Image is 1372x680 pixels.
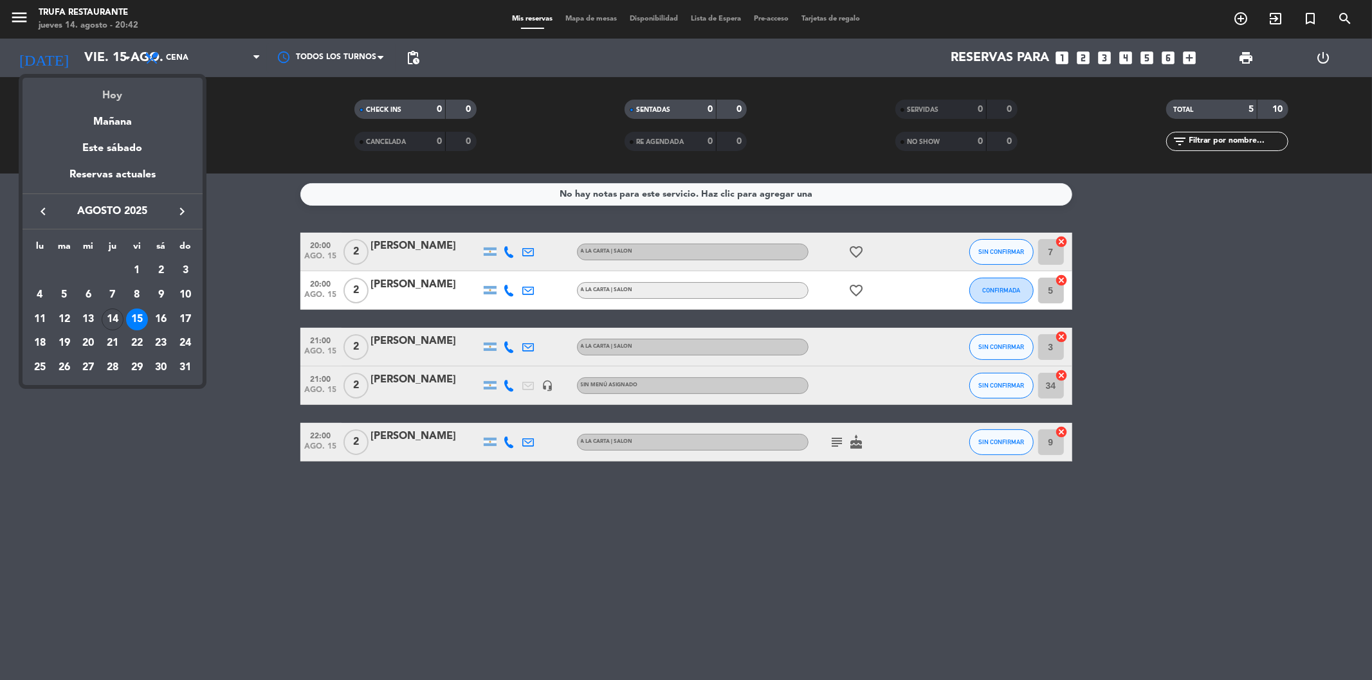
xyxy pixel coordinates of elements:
[100,283,125,307] td: 7 de agosto de 2025
[174,332,196,354] div: 24
[77,309,99,330] div: 13
[149,283,174,307] td: 9 de agosto de 2025
[173,239,197,259] th: domingo
[126,332,148,354] div: 22
[125,259,149,283] td: 1 de agosto de 2025
[29,332,51,354] div: 18
[77,357,99,379] div: 27
[100,307,125,332] td: 14 de agosto de 2025
[149,332,174,356] td: 23 de agosto de 2025
[174,309,196,330] div: 17
[29,309,51,330] div: 11
[174,260,196,282] div: 3
[53,357,75,379] div: 26
[173,259,197,283] td: 3 de agosto de 2025
[149,355,174,380] td: 30 de agosto de 2025
[35,204,51,219] i: keyboard_arrow_left
[126,284,148,306] div: 8
[150,332,172,354] div: 23
[102,309,123,330] div: 14
[28,332,52,356] td: 18 de agosto de 2025
[149,259,174,283] td: 2 de agosto de 2025
[100,332,125,356] td: 21 de agosto de 2025
[28,259,125,283] td: AGO.
[76,332,100,356] td: 20 de agosto de 2025
[76,283,100,307] td: 6 de agosto de 2025
[23,166,203,193] div: Reservas actuales
[76,239,100,259] th: miércoles
[102,357,123,379] div: 28
[173,307,197,332] td: 17 de agosto de 2025
[150,260,172,282] div: 2
[29,357,51,379] div: 25
[126,357,148,379] div: 29
[149,307,174,332] td: 16 de agosto de 2025
[150,284,172,306] div: 9
[52,283,77,307] td: 5 de agosto de 2025
[126,260,148,282] div: 1
[53,284,75,306] div: 5
[29,284,51,306] div: 4
[28,307,52,332] td: 11 de agosto de 2025
[173,283,197,307] td: 10 de agosto de 2025
[125,332,149,356] td: 22 de agosto de 2025
[150,357,172,379] div: 30
[32,203,55,220] button: keyboard_arrow_left
[52,355,77,380] td: 26 de agosto de 2025
[125,307,149,332] td: 15 de agosto de 2025
[126,309,148,330] div: 15
[28,239,52,259] th: lunes
[170,203,194,220] button: keyboard_arrow_right
[77,284,99,306] div: 6
[100,355,125,380] td: 28 de agosto de 2025
[76,307,100,332] td: 13 de agosto de 2025
[173,332,197,356] td: 24 de agosto de 2025
[53,309,75,330] div: 12
[77,332,99,354] div: 20
[125,355,149,380] td: 29 de agosto de 2025
[28,283,52,307] td: 4 de agosto de 2025
[23,130,203,166] div: Este sábado
[53,332,75,354] div: 19
[174,204,190,219] i: keyboard_arrow_right
[76,355,100,380] td: 27 de agosto de 2025
[23,78,203,104] div: Hoy
[125,283,149,307] td: 8 de agosto de 2025
[173,355,197,380] td: 31 de agosto de 2025
[23,104,203,130] div: Mañana
[100,239,125,259] th: jueves
[28,355,52,380] td: 25 de agosto de 2025
[150,309,172,330] div: 16
[174,357,196,379] div: 31
[55,203,170,220] span: agosto 2025
[52,239,77,259] th: martes
[149,239,174,259] th: sábado
[125,239,149,259] th: viernes
[52,307,77,332] td: 12 de agosto de 2025
[174,284,196,306] div: 10
[102,332,123,354] div: 21
[102,284,123,306] div: 7
[52,332,77,356] td: 19 de agosto de 2025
